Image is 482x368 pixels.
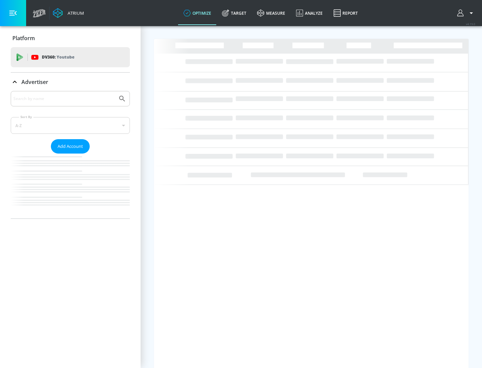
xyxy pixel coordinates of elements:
div: Advertiser [11,91,130,218]
div: Atrium [65,10,84,16]
p: Youtube [57,54,74,61]
div: Platform [11,29,130,48]
div: A-Z [11,117,130,134]
p: DV360: [42,54,74,61]
p: Advertiser [21,78,48,86]
button: Add Account [51,139,90,154]
input: Search by name [13,94,115,103]
a: measure [252,1,291,25]
a: optimize [178,1,217,25]
div: DV360: Youtube [11,47,130,67]
a: Atrium [53,8,84,18]
span: Add Account [58,143,83,150]
p: Platform [12,34,35,42]
a: Analyze [291,1,328,25]
div: Advertiser [11,73,130,91]
span: v 4.19.0 [466,22,475,26]
a: Report [328,1,363,25]
nav: list of Advertiser [11,154,130,218]
label: Sort By [19,115,33,119]
a: Target [217,1,252,25]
